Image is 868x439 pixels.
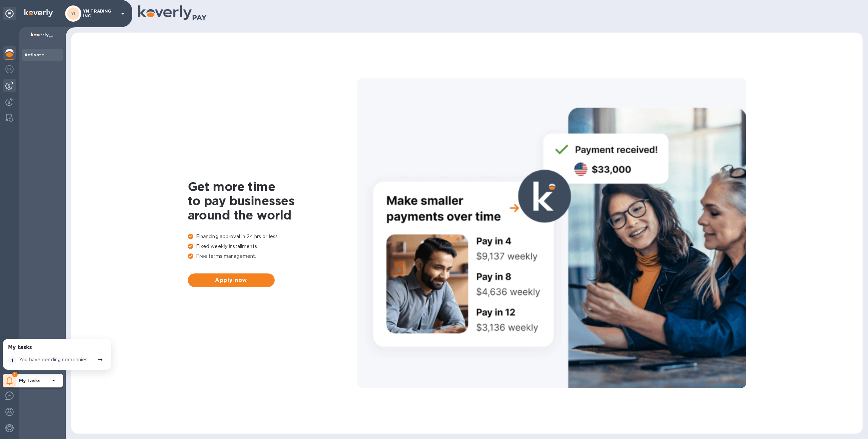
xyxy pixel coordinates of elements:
[193,276,269,284] span: Apply now
[188,233,357,240] p: Financing approval in 24 hrs or less.
[24,52,44,57] b: Activate
[3,7,16,20] div: Unpin categories
[19,378,40,383] b: My tasks
[19,356,89,363] p: You have pending companies.
[83,9,117,18] p: YM TRADING INC
[188,243,357,250] p: Fixed weekly installments.
[8,344,32,351] h3: My tasks
[24,9,53,17] img: Logo
[188,179,357,222] h1: Get more time to pay businesses around the world
[8,356,16,364] span: 1
[188,253,357,260] p: Free terms management.
[188,273,275,287] button: Apply now
[71,11,76,16] b: YI
[12,372,18,377] span: 1
[5,65,14,73] img: Foreign exchange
